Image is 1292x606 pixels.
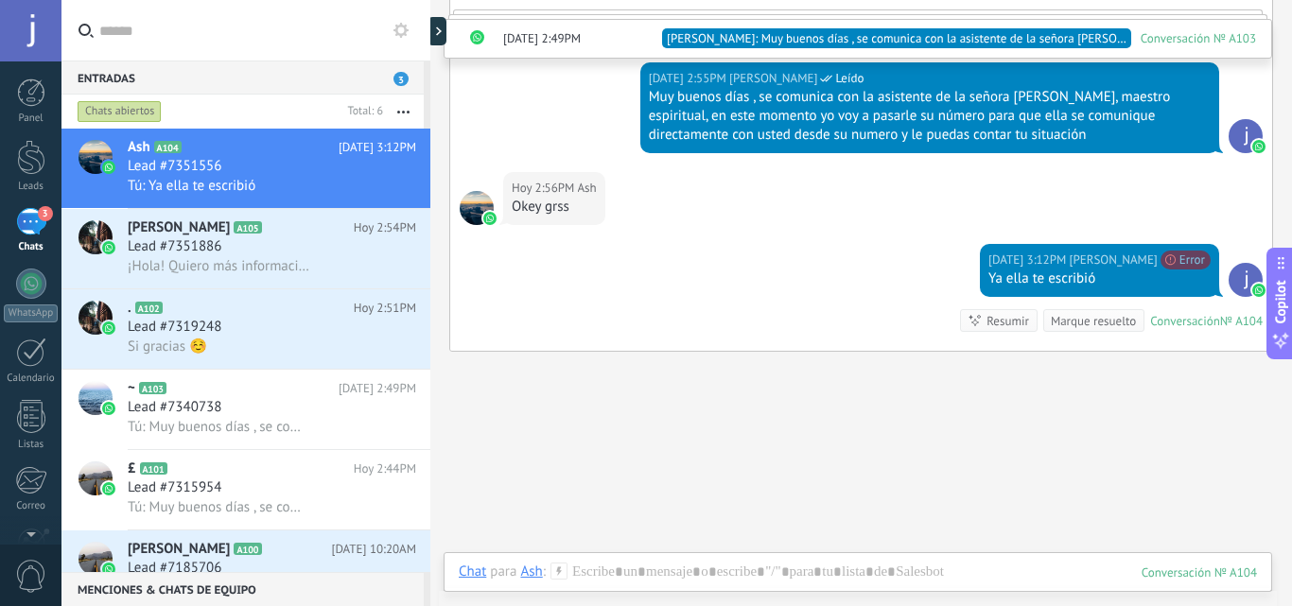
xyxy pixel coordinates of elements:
[988,251,1069,269] div: [DATE] 3:12PM
[38,206,53,221] span: 3
[135,302,163,314] span: A102
[128,498,312,516] span: Tú: Muy buenos días , se comunica con la asistente de la señora [PERSON_NAME], maestro espiritual...
[483,212,497,225] img: waba.svg
[1150,313,1220,329] div: Conversación
[4,439,59,451] div: Listas
[102,241,115,254] img: icon
[234,221,261,234] span: A105
[128,177,255,195] span: Tú: Ya ella te escribió
[128,379,135,398] span: ~
[102,402,115,415] img: icon
[61,209,430,288] a: avataricon[PERSON_NAME]A105Hoy 2:54PMLead #7351886¡Hola! Quiero más información.
[512,179,578,198] div: Hoy 2:56PM
[393,72,409,86] span: 3
[503,29,584,48] span: [DATE] 2:49PM
[470,30,484,44] img: waba.svg
[1229,119,1263,153] span: jose ramos
[128,318,221,337] span: Lead #7319248
[128,237,221,256] span: Lead #7351886
[128,459,136,478] span: £
[729,69,817,88] span: jose ramos (Oficina de Venta)
[102,321,115,335] img: icon
[61,129,430,208] a: avatariconAshA104[DATE] 3:12PMLead #7351556Tú: Ya ella te escribió
[490,563,516,581] span: para
[128,338,207,355] span: Si gracias ☺️
[460,191,494,225] span: Ash
[128,138,150,157] span: Ash
[128,418,312,436] span: Tú: Muy buenos días , se comunica con la asistente de la señora [PERSON_NAME], maestro espiritual...
[154,141,182,153] span: A104
[61,450,430,529] a: avataricon£A101Hoy 2:44PMLead #7315954Tú: Muy buenos días , se comunica con la asistente de la se...
[128,559,221,578] span: Lead #7185706
[354,218,416,237] span: Hoy 2:54PM
[649,69,729,88] div: [DATE] 2:55PM
[1229,263,1263,297] span: jose ramos
[128,257,312,275] span: ¡Hola! Quiero más información.
[1141,29,1256,48] span: Conversación № A103
[354,459,416,478] span: Hoy 2:44PM
[649,88,1211,145] div: Muy buenos días , se comunica con la asistente de la señora [PERSON_NAME], maestro espiritual, en...
[340,102,383,121] div: Total: 6
[1051,312,1136,330] div: Marque resuelto
[4,372,59,385] div: Calendario
[428,17,446,45] div: Mostrar
[4,500,59,512] div: Correo
[102,563,115,576] img: icon
[128,299,131,318] span: .
[140,462,167,475] span: A101
[1161,251,1211,269] span: Error
[102,482,115,495] img: icon
[128,398,221,417] span: Lead #7340738
[128,218,230,237] span: [PERSON_NAME]
[4,113,59,125] div: Panel
[520,563,542,580] div: Ash
[128,478,221,497] span: Lead #7315954
[1271,280,1290,323] span: Copilot
[61,572,424,606] div: Menciones & Chats de equipo
[128,157,221,176] span: Lead #7351556
[1252,140,1266,153] img: waba.svg
[835,69,864,88] span: Leído
[139,382,166,394] span: A103
[4,241,59,253] div: Chats
[543,563,546,581] span: :
[512,198,597,216] div: Okey grss
[128,540,230,559] span: [PERSON_NAME]
[1220,313,1263,329] div: № A104
[667,29,1126,48] span: [PERSON_NAME]: Muy buenos días , se comunica con la asistente de la señora [PERSON_NAME], maestro...
[1252,284,1266,297] img: waba.svg
[339,379,416,398] span: [DATE] 2:49PM
[61,61,424,95] div: Entradas
[4,304,58,322] div: WhatsApp
[986,312,1029,330] div: Resumir
[102,161,115,174] img: icon
[331,540,416,559] span: [DATE] 10:20AM
[234,543,261,555] span: A100
[339,138,416,157] span: [DATE] 3:12PM
[61,289,430,369] a: avataricon.A102Hoy 2:51PMLead #7319248Si gracias ☺️
[78,100,162,123] div: Chats abiertos
[1069,251,1157,269] span: jose ramos (Oficina de Venta)
[4,181,59,193] div: Leads
[61,370,430,449] a: avataricon~A103[DATE] 2:49PMLead #7340738Tú: Muy buenos días , se comunica con la asistente de la...
[988,269,1211,288] div: Ya ella te escribió
[1142,564,1257,580] div: 104
[354,299,416,318] span: Hoy 2:51PM
[578,179,597,198] span: Ash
